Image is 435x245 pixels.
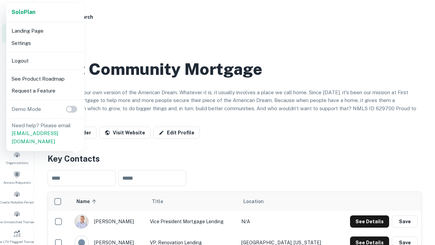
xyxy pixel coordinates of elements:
a: [EMAIL_ADDRESS][DOMAIN_NAME] [12,130,58,144]
iframe: Chat Widget [401,169,435,201]
li: Request a Feature [9,85,82,97]
a: SoloPlan [12,8,35,16]
strong: Solo Plan [12,9,35,15]
li: Logout [9,55,82,67]
li: See Product Roadmap [9,73,82,85]
p: Demo Mode [9,105,44,113]
li: Settings [9,37,82,49]
li: Landing Page [9,25,82,37]
p: Need help? Please email [12,121,79,146]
